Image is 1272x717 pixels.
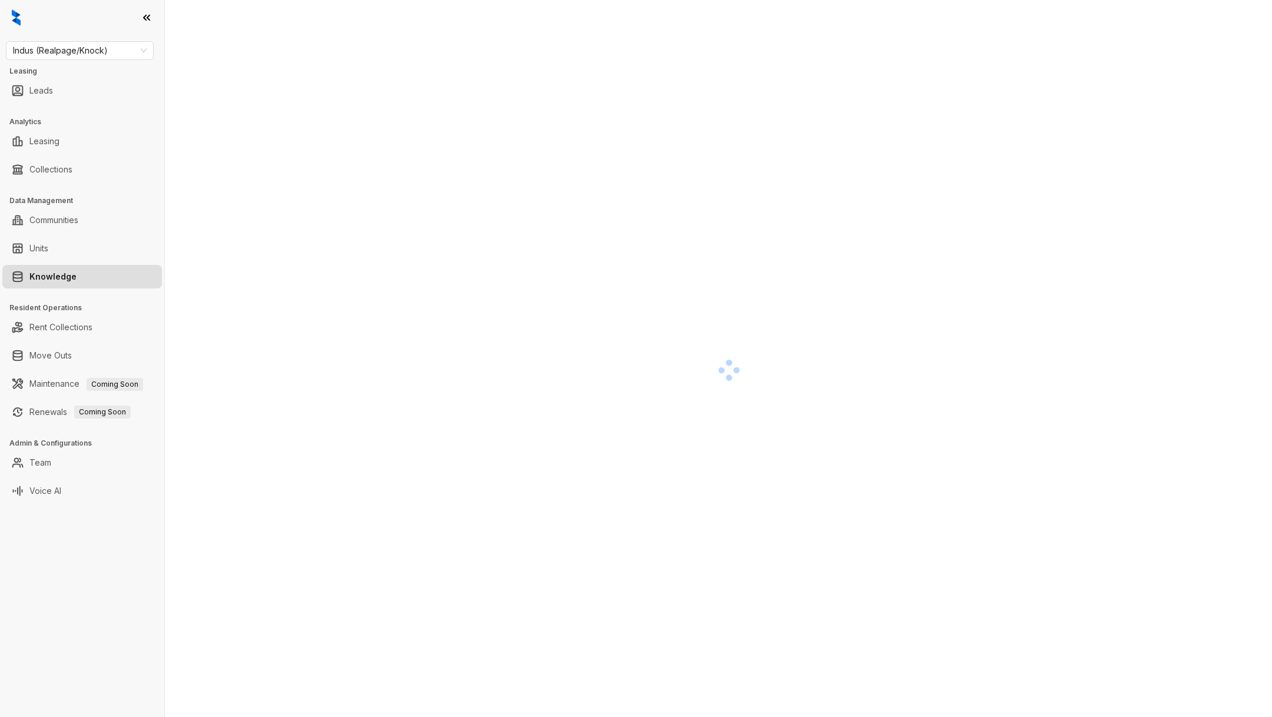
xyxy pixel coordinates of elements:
img: logo [12,9,21,26]
a: Communities [29,208,78,232]
li: Rent Collections [2,316,162,339]
li: Collections [2,158,162,181]
li: Communities [2,208,162,232]
a: Rent Collections [29,316,92,339]
a: Knowledge [29,265,77,288]
li: Renewals [2,400,162,424]
a: Team [29,451,51,474]
a: Collections [29,158,72,181]
span: Indus (Realpage/Knock) [13,42,147,59]
a: Voice AI [29,479,61,503]
li: Leads [2,79,162,102]
a: Leasing [29,130,59,153]
li: Voice AI [2,479,162,503]
h3: Resident Operations [9,303,164,313]
a: Units [29,237,48,260]
a: Leads [29,79,53,102]
li: Maintenance [2,372,162,396]
h3: Leasing [9,66,164,77]
li: Leasing [2,130,162,153]
a: Move Outs [29,344,72,367]
span: Coming Soon [74,406,131,419]
li: Knowledge [2,265,162,288]
h3: Admin & Configurations [9,438,164,449]
span: Coming Soon [87,378,143,391]
li: Team [2,451,162,474]
li: Units [2,237,162,260]
h3: Data Management [9,195,164,206]
h3: Analytics [9,117,164,127]
li: Move Outs [2,344,162,367]
a: RenewalsComing Soon [29,400,131,424]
